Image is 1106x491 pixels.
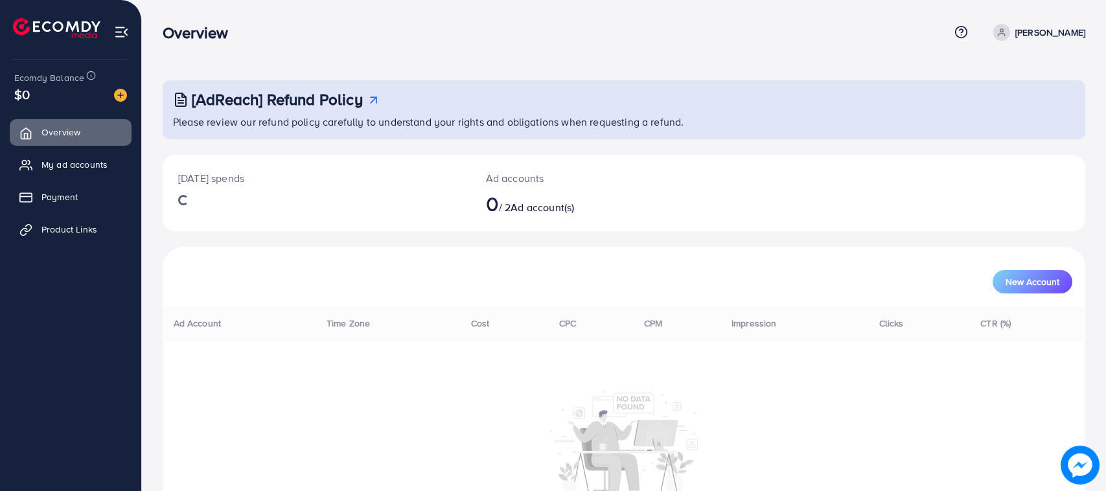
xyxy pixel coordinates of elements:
[192,90,363,109] h3: [AdReach] Refund Policy
[41,126,80,139] span: Overview
[114,89,127,102] img: image
[178,170,455,186] p: [DATE] spends
[486,188,499,218] span: 0
[1061,446,1100,485] img: image
[988,24,1085,41] a: [PERSON_NAME]
[486,170,685,186] p: Ad accounts
[14,71,84,84] span: Ecomdy Balance
[41,223,97,236] span: Product Links
[10,184,132,210] a: Payment
[10,119,132,145] a: Overview
[10,216,132,242] a: Product Links
[13,18,100,38] img: logo
[173,114,1077,130] p: Please review our refund policy carefully to understand your rights and obligations when requesti...
[993,270,1072,293] button: New Account
[114,25,129,40] img: menu
[14,85,30,104] span: $0
[486,191,685,216] h2: / 2
[41,158,108,171] span: My ad accounts
[10,152,132,177] a: My ad accounts
[511,200,574,214] span: Ad account(s)
[163,23,238,42] h3: Overview
[1015,25,1085,40] p: [PERSON_NAME]
[1006,277,1059,286] span: New Account
[41,190,78,203] span: Payment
